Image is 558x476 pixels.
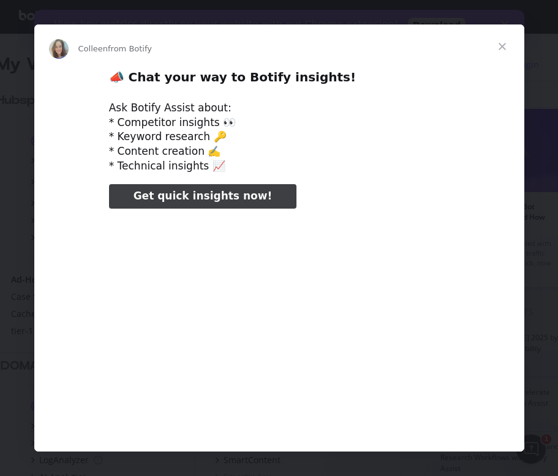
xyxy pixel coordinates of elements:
[374,8,431,23] a: Download
[109,69,450,92] h2: 📣 Chat your way to Botify insights!
[78,44,108,53] span: Colleen
[467,11,479,18] div: Close
[24,219,535,474] video: Play video
[20,9,364,21] div: View key metrics directly on your website with our Chrome extension!
[49,39,69,59] img: Profile image for Colleen
[109,184,296,209] a: Get quick insights now!
[480,24,524,69] span: Close
[108,44,152,53] span: from Botify
[134,190,272,202] span: Get quick insights now!
[109,101,450,174] div: Ask Botify Assist about: * Competitor insights 👀 * Keyword research 🔑 * Content creation ✍️ * Tec...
